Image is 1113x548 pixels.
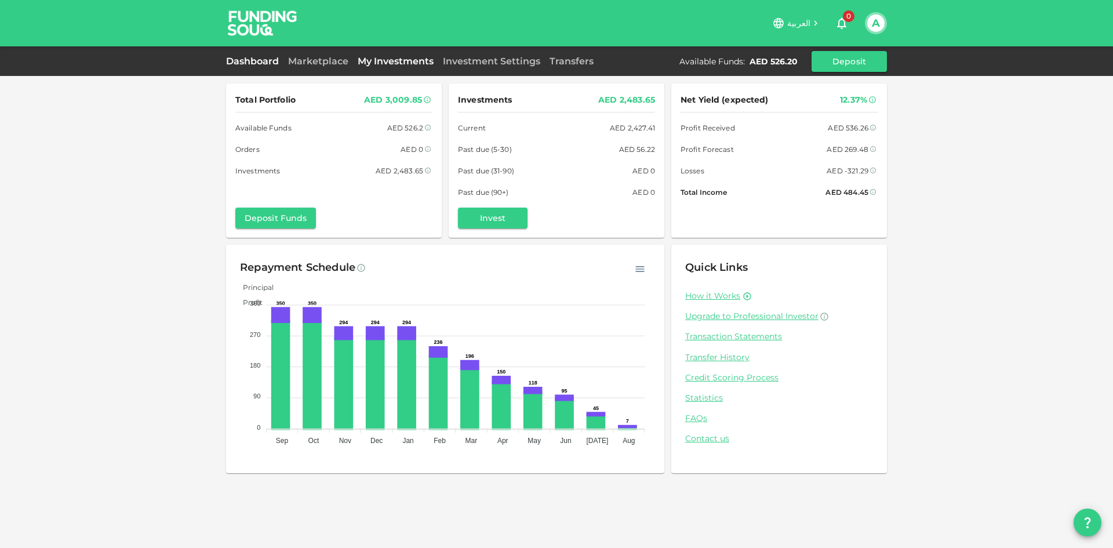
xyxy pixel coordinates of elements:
tspan: Mar [465,437,478,445]
span: Total Portfolio [235,93,296,107]
button: Deposit Funds [235,208,316,228]
span: Upgrade to Professional Investor [685,311,819,321]
span: Net Yield (expected) [681,93,769,107]
tspan: Aug [623,437,635,445]
a: Investment Settings [438,56,545,67]
div: AED 536.26 [828,122,868,134]
span: Principal [234,283,274,292]
div: AED 484.45 [825,186,868,198]
div: AED 526.20 [750,56,798,67]
button: Deposit [812,51,887,72]
tspan: May [528,437,541,445]
span: Investments [235,165,280,177]
tspan: Sep [276,437,289,445]
span: Quick Links [685,261,748,274]
span: Profit [234,298,263,307]
span: Current [458,122,486,134]
tspan: 270 [250,331,260,338]
tspan: Apr [497,437,508,445]
span: Losses [681,165,704,177]
button: 0 [830,12,853,35]
a: Statistics [685,393,873,404]
div: AED 2,427.41 [610,122,655,134]
tspan: 90 [253,393,260,400]
tspan: Feb [434,437,446,445]
span: Investments [458,93,512,107]
div: AED 2,483.65 [376,165,423,177]
tspan: Dec [370,437,383,445]
tspan: Jun [560,437,571,445]
span: Available Funds [235,122,292,134]
div: Available Funds : [679,56,745,67]
button: A [867,14,885,32]
a: My Investments [353,56,438,67]
tspan: 180 [250,362,260,369]
a: FAQs [685,413,873,424]
div: AED 0 [401,143,423,155]
div: AED 526.2 [387,122,423,134]
a: Credit Scoring Process [685,372,873,383]
a: How it Works [685,291,740,302]
tspan: Oct [308,437,319,445]
div: AED 3,009.85 [364,93,422,107]
div: 12.37% [840,93,867,107]
span: Total Income [681,186,727,198]
div: AED 2,483.65 [598,93,655,107]
div: AED 56.22 [619,143,655,155]
a: Transfer History [685,352,873,363]
span: Orders [235,143,260,155]
span: العربية [787,18,810,28]
a: Contact us [685,433,873,444]
tspan: [DATE] [587,437,609,445]
a: Upgrade to Professional Investor [685,311,873,322]
tspan: 0 [257,424,260,431]
a: Transaction Statements [685,331,873,342]
span: 0 [843,10,854,22]
span: Past due (90+) [458,186,509,198]
span: Past due (31-90) [458,165,514,177]
span: Past due (5-30) [458,143,512,155]
a: Dashboard [226,56,283,67]
a: Marketplace [283,56,353,67]
button: question [1074,509,1101,536]
div: Repayment Schedule [240,259,355,277]
div: AED 269.48 [827,143,868,155]
div: AED 0 [632,165,655,177]
div: AED -321.29 [827,165,868,177]
span: Profit Received [681,122,735,134]
button: Invest [458,208,528,228]
tspan: Nov [339,437,351,445]
div: AED 0 [632,186,655,198]
tspan: 360 [250,300,260,307]
span: Profit Forecast [681,143,734,155]
a: Transfers [545,56,598,67]
tspan: Jan [402,437,413,445]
